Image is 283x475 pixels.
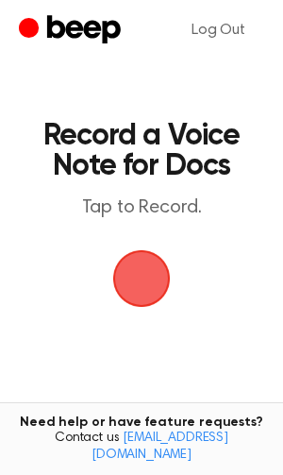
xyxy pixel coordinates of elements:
a: Log Out [173,8,264,53]
p: Tap to Record. [34,196,249,220]
a: [EMAIL_ADDRESS][DOMAIN_NAME] [92,432,228,462]
h1: Record a Voice Note for Docs [34,121,249,181]
span: Contact us [11,431,272,464]
a: Beep [19,12,125,49]
button: Beep Logo [113,250,170,307]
